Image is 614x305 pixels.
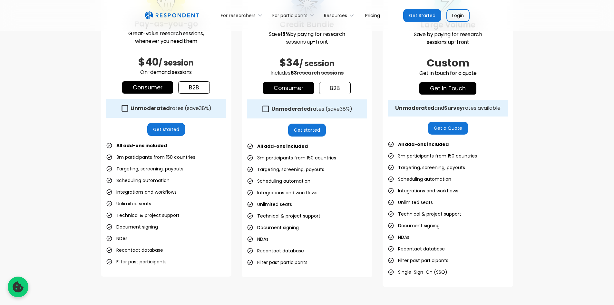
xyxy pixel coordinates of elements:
a: Consumer [263,82,314,94]
span: Custom [427,56,469,70]
span: / session [299,58,335,69]
span: 38% [340,105,350,113]
li: Technical & project support [247,211,320,220]
li: 3m participants from 150 countries [247,153,336,162]
li: Targeting, screening, payouts [106,164,183,173]
a: Pricing [360,8,385,23]
div: For researchers [221,12,256,19]
li: Recontact database [106,246,163,255]
li: Recontact database [247,246,304,255]
li: Unlimited seats [247,200,292,209]
a: Consumer [122,81,173,94]
li: Recontact database [388,244,445,253]
li: Technical & project support [388,209,461,219]
li: 3m participants from 150 countries [388,151,477,160]
strong: 15% [281,30,290,38]
div: and rates available [395,105,501,111]
img: Untitled UI logotext [145,11,199,20]
li: Filter past participants [106,257,167,266]
p: Get in touch for a quote [388,69,508,77]
li: Targeting, screening, payouts [388,163,465,172]
strong: All add-ons included [116,142,167,149]
li: Document signing [106,222,158,231]
li: Document signing [247,223,299,232]
div: For researchers [217,8,268,23]
li: Filter past participants [388,256,448,265]
div: rates (save ) [271,106,352,112]
li: Document signing [388,221,440,230]
strong: All add-ons included [398,141,449,147]
span: 63 [290,69,297,76]
li: Integrations and workflows [388,186,458,195]
div: Resources [320,8,360,23]
li: Technical & project support [106,211,180,220]
li: Unlimited seats [388,198,433,207]
a: home [145,11,199,20]
span: research sessions [297,69,344,76]
li: Integrations and workflows [247,188,317,197]
li: Unlimited seats [106,199,151,208]
li: Filter past participants [247,258,307,267]
a: Get started [147,123,185,136]
li: Scheduling automation [247,177,310,186]
a: b2b [178,81,210,94]
div: rates (save ) [131,105,211,112]
li: Targeting, screening, payouts [247,165,324,174]
strong: Unmoderated [395,104,434,112]
a: b2b [319,82,351,94]
li: Integrations and workflows [106,188,177,197]
li: Scheduling automation [106,176,170,185]
p: Save by paying for research sessions up-front [388,31,508,46]
li: NDAs [388,233,409,242]
p: On-demand sessions [106,68,226,76]
span: $40 [138,55,159,69]
li: NDAs [106,234,128,243]
a: Get a Quote [428,122,468,135]
p: Includes [247,69,367,77]
strong: Survey [444,104,463,112]
a: Get started [288,124,326,137]
div: For participants [268,8,320,23]
strong: All add-ons included [257,143,308,149]
li: Single-Sign-On (SSO) [388,268,447,277]
p: Save by paying for research sessions up-front [247,30,367,46]
a: get in touch [419,82,476,95]
strong: Unmoderated [271,105,311,113]
span: / session [159,57,194,68]
strong: Unmoderated [131,105,170,112]
div: Resources [324,12,347,19]
span: $34 [279,55,299,70]
li: 3m participants from 150 countries [106,153,195,162]
li: Scheduling automation [388,175,451,184]
div: For participants [272,12,307,19]
a: Get Started [403,9,441,22]
p: Great-value research sessions, whenever you need them [106,30,226,45]
a: Login [446,9,470,22]
li: NDAs [247,235,268,244]
span: 38% [199,105,209,112]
